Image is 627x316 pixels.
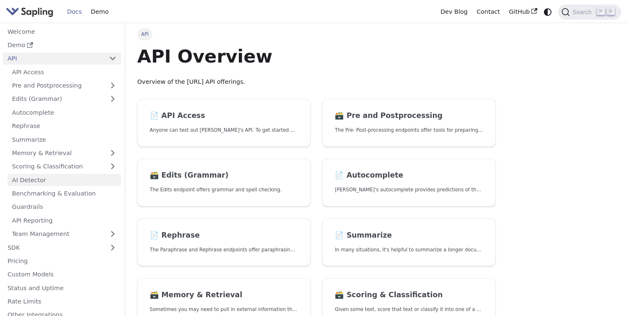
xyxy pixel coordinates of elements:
a: Guardrails [8,201,121,213]
kbd: ⌘ [597,8,605,15]
a: Sapling.ai [6,6,56,18]
a: Demo [3,39,121,51]
a: Benchmarking & Evaluation [8,188,121,200]
a: Rephrase [8,120,121,132]
a: 📄️ API AccessAnyone can test out [PERSON_NAME]'s API. To get started with the API, simply: [137,99,311,147]
button: Expand sidebar category 'SDK' [104,241,121,253]
p: The Paraphrase and Rephrase endpoints offer paraphrasing for particular styles. [150,246,298,254]
nav: Breadcrumbs [137,28,496,40]
a: GitHub [504,5,541,18]
p: The Pre- Post-processing endpoints offer tools for preparing your text data for ingestation as we... [335,126,483,134]
h2: Memory & Retrieval [150,291,298,300]
button: Collapse sidebar category 'API' [104,53,121,65]
span: Search [570,9,597,15]
h2: Summarize [335,231,483,240]
p: In many situations, it's helpful to summarize a longer document into a shorter, more easily diges... [335,246,483,254]
a: Welcome [3,25,121,38]
a: Memory & Retrieval [8,147,121,159]
a: 🗃️ Edits (Grammar)The Edits endpoint offers grammar and spell checking. [137,159,311,207]
a: Autocomplete [8,106,121,118]
h2: Pre and Postprocessing [335,111,483,120]
a: Status and Uptime [3,282,121,294]
a: 🗃️ Pre and PostprocessingThe Pre- Post-processing endpoints offer tools for preparing your text d... [322,99,496,147]
a: Dev Blog [436,5,472,18]
a: AI Detector [8,174,121,186]
a: SDK [3,241,104,253]
p: Sometimes you may need to pull in external information that doesn't fit in the context size of an... [150,306,298,313]
a: API Reporting [8,214,121,226]
a: Edits (Grammar) [8,93,121,105]
a: Pricing [3,255,121,267]
a: Demo [86,5,113,18]
kbd: K [607,8,615,15]
p: The Edits endpoint offers grammar and spell checking. [150,186,298,194]
a: Docs [63,5,86,18]
a: 📄️ Autocomplete[PERSON_NAME]'s autocomplete provides predictions of the next few characters or words [322,159,496,207]
button: Switch between dark and light mode (currently system mode) [542,6,554,18]
a: API Access [8,66,121,78]
h2: Edits (Grammar) [150,171,298,180]
img: Sapling.ai [6,6,53,18]
a: 📄️ SummarizeIn many situations, it's helpful to summarize a longer document into a shorter, more ... [322,218,496,266]
a: Summarize [8,133,121,145]
a: Custom Models [3,268,121,281]
a: Rate Limits [3,296,121,308]
p: Sapling's autocomplete provides predictions of the next few characters or words [335,186,483,194]
p: Anyone can test out Sapling's API. To get started with the API, simply: [150,126,298,134]
a: Pre and Postprocessing [8,80,121,92]
a: API [3,53,104,65]
h2: API Access [150,111,298,120]
a: Scoring & Classification [8,161,121,173]
a: Team Management [8,228,121,240]
p: Overview of the [URL] API offerings. [137,77,496,87]
button: Search (Command+K) [558,5,621,20]
p: Given some text, score that text or classify it into one of a set of pre-specified categories. [335,306,483,313]
h2: Autocomplete [335,171,483,180]
h2: Scoring & Classification [335,291,483,300]
a: Contact [472,5,505,18]
span: API [137,28,153,40]
a: 📄️ RephraseThe Paraphrase and Rephrase endpoints offer paraphrasing for particular styles. [137,218,311,266]
h2: Rephrase [150,231,298,240]
h1: API Overview [137,45,496,68]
